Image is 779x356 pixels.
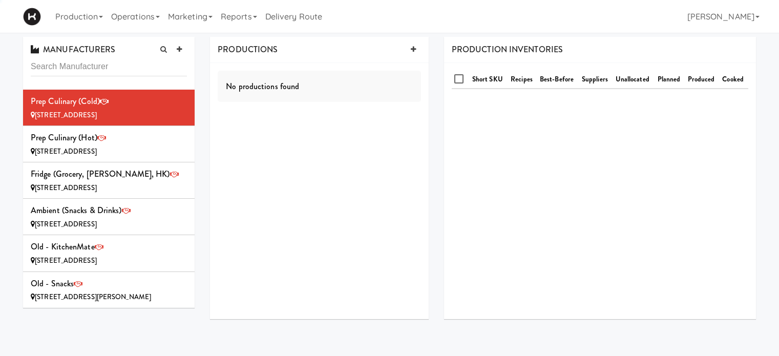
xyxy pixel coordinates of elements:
li: Prep Culinary (Hot)[STREET_ADDRESS] [23,126,195,162]
th: Produced [685,71,720,89]
span: [STREET_ADDRESS] [35,146,97,156]
span: [STREET_ADDRESS] [35,256,97,265]
span: Ambient (Snacks & Drinks) [31,204,122,216]
span: Old - Snacks [31,278,74,289]
span: Prep Culinary (Hot) [31,132,97,143]
th: Cooked [720,71,748,89]
span: [STREET_ADDRESS] [35,183,97,193]
span: [STREET_ADDRESS][PERSON_NAME] [35,292,151,302]
span: Fridge (Grocery, [PERSON_NAME], HK) [31,168,170,180]
span: PRODUCTIONS [218,44,278,55]
span: [STREET_ADDRESS] [35,110,97,120]
li: Old - Snacks[STREET_ADDRESS][PERSON_NAME] [23,272,195,308]
li: Old - KitchenMate[STREET_ADDRESS] [23,235,195,271]
span: Prep Culinary (Cold) [31,95,100,107]
img: Micromart [23,8,41,26]
li: Prep Culinary (Cold)[STREET_ADDRESS] [23,90,195,126]
th: Recipes [508,71,537,89]
input: Search Manufacturer [31,57,187,76]
th: Short SKU [470,71,508,89]
th: Planned [655,71,685,89]
li: Fridge (Grocery, [PERSON_NAME], HK)[STREET_ADDRESS] [23,162,195,199]
span: [STREET_ADDRESS] [35,219,97,229]
th: Suppliers [579,71,613,89]
th: Unallocated [613,71,655,89]
span: MANUFACTURERS [31,44,115,55]
div: No productions found [218,71,421,102]
span: PRODUCTION INVENTORIES [452,44,563,55]
li: Ambient (Snacks & Drinks)[STREET_ADDRESS] [23,199,195,235]
th: Best-Before [537,71,579,89]
span: Old - KitchenMate [31,241,95,253]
